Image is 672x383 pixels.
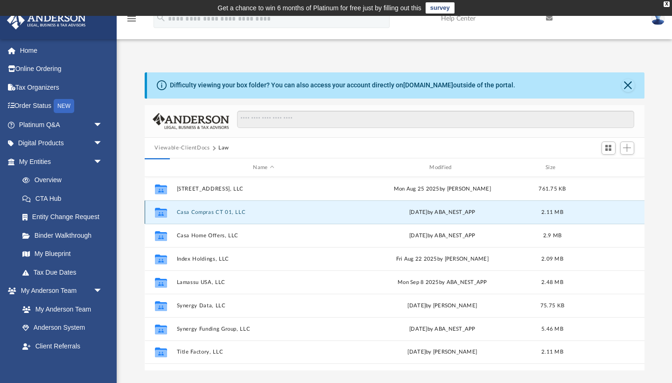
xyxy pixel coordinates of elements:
[7,115,117,134] a: Platinum Q&Aarrow_drop_down
[7,134,117,153] a: Digital Productsarrow_drop_down
[426,2,455,14] a: survey
[533,163,571,172] div: Size
[7,60,117,78] a: Online Ordering
[622,79,635,92] button: Close
[217,2,421,14] div: Get a chance to win 6 months of Platinum for free just by filling out this
[13,208,117,227] a: Entity Change Request
[126,18,137,24] a: menu
[541,256,563,262] span: 2.09 MB
[7,152,117,171] a: My Entitiesarrow_drop_down
[13,226,117,245] a: Binder Walkthrough
[541,349,563,355] span: 2.11 MB
[539,186,566,191] span: 761.75 KB
[7,97,117,116] a: Order StatusNEW
[13,171,117,190] a: Overview
[355,348,530,356] div: [DATE] by [PERSON_NAME]
[93,134,112,153] span: arrow_drop_down
[13,319,112,337] a: Anderson System
[13,245,112,263] a: My Blueprint
[541,210,563,215] span: 2.11 MB
[7,41,117,60] a: Home
[93,115,112,135] span: arrow_drop_down
[93,152,112,171] span: arrow_drop_down
[7,282,112,300] a: My Anderson Teamarrow_drop_down
[13,263,117,282] a: Tax Due Dates
[176,279,351,285] button: Lamassu USA, LLC
[355,208,530,217] div: [DATE] by ABA_NEST_APP
[355,278,530,287] div: Mon Sep 8 2025 by ABA_NEST_APP
[218,144,229,152] button: Law
[176,186,351,192] button: [STREET_ADDRESS], LLC
[176,349,351,355] button: Title Factory, LLC
[13,189,117,208] a: CTA Hub
[355,325,530,333] div: [DATE] by ABA_NEST_APP
[4,11,89,29] img: Anderson Advisors Platinum Portal
[541,326,563,332] span: 5.46 MB
[543,233,561,238] span: 2.9 MB
[237,111,634,128] input: Search files and folders
[651,12,665,25] img: User Pic
[575,163,640,172] div: id
[156,13,166,23] i: search
[7,78,117,97] a: Tax Organizers
[54,99,74,113] div: NEW
[540,303,564,308] span: 75.75 KB
[176,326,351,332] button: Synergy Funding Group, LLC
[541,280,563,285] span: 2.48 MB
[355,163,529,172] div: Modified
[154,144,210,152] button: Viewable-ClientDocs
[176,256,351,262] button: Index Holdings, LLC
[176,209,351,215] button: Casa Compras CT 01, LLC
[620,142,634,155] button: Add
[13,337,112,355] a: Client Referrals
[664,1,670,7] div: close
[602,142,616,155] button: Switch to Grid View
[170,80,515,90] div: Difficulty viewing your box folder? You can also access your account directly on outside of the p...
[13,300,107,319] a: My Anderson Team
[148,163,172,172] div: id
[176,303,351,309] button: Synergy Data, LLC
[355,185,530,193] div: Mon Aug 25 2025 by [PERSON_NAME]
[176,163,350,172] div: Name
[355,232,530,240] div: [DATE] by ABA_NEST_APP
[355,255,530,263] div: Fri Aug 22 2025 by [PERSON_NAME]
[176,233,351,239] button: Casa Home Offers, LLC
[145,177,644,371] div: grid
[126,13,137,24] i: menu
[93,282,112,301] span: arrow_drop_down
[403,81,453,89] a: [DOMAIN_NAME]
[355,302,530,310] div: [DATE] by [PERSON_NAME]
